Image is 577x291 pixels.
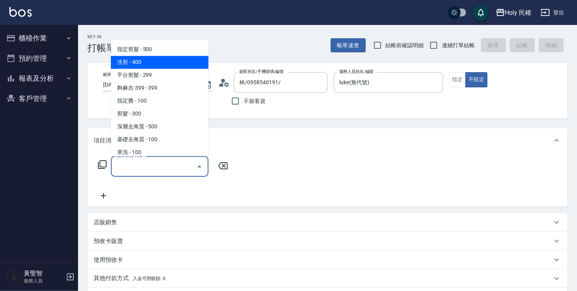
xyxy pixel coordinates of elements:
span: 入金可用餘額: 0 [133,276,166,281]
p: 店販銷售 [94,218,117,227]
div: 項目消費 [87,128,568,153]
label: 服務人員姓名/編號 [339,69,374,75]
p: 其他付款方式 [94,274,166,283]
button: Close [193,160,206,173]
button: 客戶管理 [3,89,75,109]
p: 使用預收卡 [94,256,123,264]
div: 其他付款方式入金可用餘額: 0 [87,269,568,288]
h2: Key In [87,34,116,39]
span: 指定剪髮 - 500 [111,43,208,56]
button: Holy 民權 [493,5,535,21]
p: 項目消費 [94,137,117,145]
span: 剪髮 - 300 [111,107,208,120]
span: 平台剪髮 - 299 [111,69,208,82]
span: 連續打單結帳 [442,41,475,50]
label: 顧客姓名/手機號碼/編號 [239,69,284,75]
div: Holy 民權 [505,8,532,18]
button: 帳單速查 [331,38,366,53]
span: 不留客資 [244,97,265,105]
div: 店販銷售 [87,213,568,232]
p: 服務人員 [24,277,64,284]
button: 不指定 [465,72,487,87]
span: 深層去角質 - 500 [111,120,208,133]
label: 帳單日期 [103,72,119,78]
span: 洗剪 - 400 [111,56,208,69]
span: 夠麻吉-399 - 399 [111,82,208,94]
span: 基礎去角質 - 100 [111,133,208,146]
button: 報表及分析 [3,68,75,89]
button: 登出 [538,5,568,20]
button: save [473,5,489,20]
h5: 黃聖智 [24,270,64,277]
img: Person [6,269,22,285]
span: 指定費 - 100 [111,94,208,107]
p: 預收卡販賣 [94,237,123,245]
div: 預收卡販賣 [87,232,568,250]
button: 預約管理 [3,48,75,69]
img: Logo [9,7,32,17]
button: 櫃檯作業 [3,28,75,48]
button: 指定 [449,72,466,87]
div: 使用預收卡 [87,250,568,269]
input: YYYY/MM/DD hh:mm [103,78,195,91]
span: 單洗 - 100 [111,146,208,159]
h3: 打帳單 [87,43,116,53]
span: 結帳前確認明細 [386,41,424,50]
